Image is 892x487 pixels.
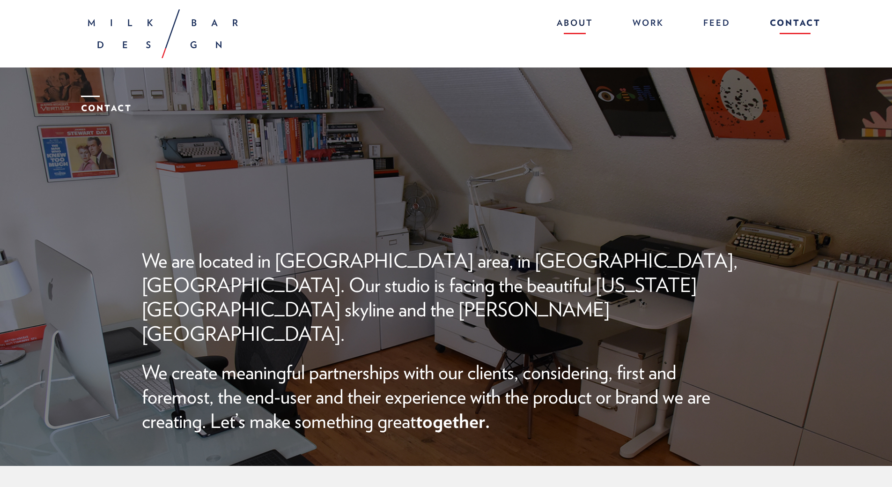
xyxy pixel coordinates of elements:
p: We are located in [GEOGRAPHIC_DATA] area, in [GEOGRAPHIC_DATA], [GEOGRAPHIC_DATA]. Our studio is ... [142,248,751,346]
p: We create meaningful partnerships with our clients, considering, first and foremost, the end-user... [142,360,751,433]
strong: . [416,409,490,433]
a: About [547,14,603,34]
a: Feed [694,14,740,34]
strong: Contact [81,96,132,112]
a: Work [623,14,673,34]
a: together [416,409,485,433]
a: Contact [760,14,821,34]
img: Milk Bar Design [88,9,238,58]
